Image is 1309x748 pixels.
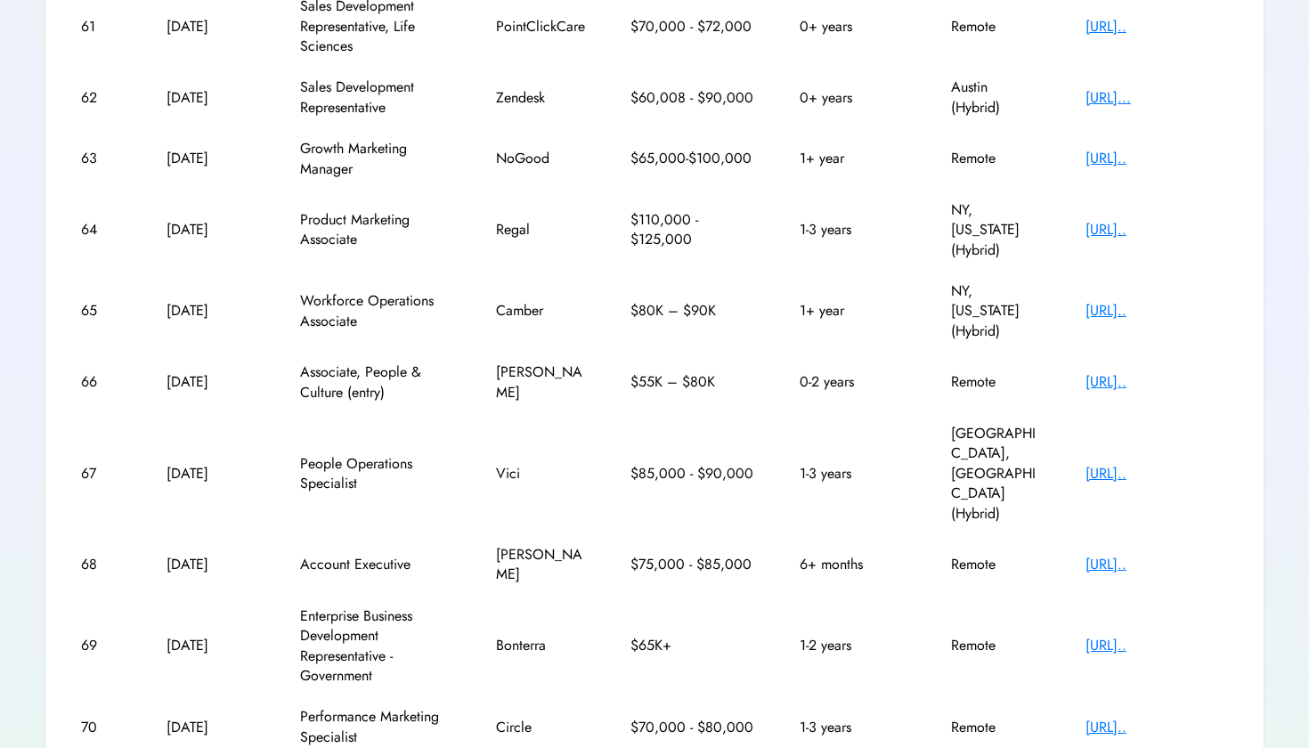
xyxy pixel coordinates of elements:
div: [DATE] [167,17,256,37]
div: 0+ years [800,88,907,108]
div: [DATE] [167,372,256,392]
div: Vici [496,464,585,484]
div: Product Marketing Associate [300,210,451,250]
div: People Operations Specialist [300,454,451,494]
div: $70,000 - $80,000 [630,718,755,737]
div: Sales Development Representative [300,77,451,118]
div: 62 [81,88,121,108]
div: 0-2 years [800,372,907,392]
div: Austin (Hybrid) [951,77,1040,118]
div: Growth Marketing Manager [300,139,451,179]
div: Workforce Operations Associate [300,291,451,331]
div: Remote [951,17,1040,37]
div: 6+ months [800,555,907,574]
div: [DATE] [167,88,256,108]
div: [DATE] [167,555,256,574]
div: [URL].. [1085,149,1228,168]
div: Remote [951,149,1040,168]
div: [URL].. [1085,464,1228,484]
div: Account Executive [300,555,451,574]
div: 63 [81,149,121,168]
div: [GEOGRAPHIC_DATA], [GEOGRAPHIC_DATA] (Hybrid) [951,424,1040,524]
div: [URL].. [1085,636,1228,655]
div: [URL].. [1085,220,1228,240]
div: [URL].. [1085,17,1228,37]
div: 70 [81,718,121,737]
div: [PERSON_NAME] [496,362,585,402]
div: [PERSON_NAME] [496,545,585,585]
div: [URL].. [1085,555,1228,574]
div: $65K+ [630,636,755,655]
div: [URL]... [1085,88,1228,108]
div: $75,000 - $85,000 [630,555,755,574]
div: 69 [81,636,121,655]
div: [DATE] [167,636,256,655]
div: Remote [951,372,1040,392]
div: $70,000 - $72,000 [630,17,755,37]
div: $110,000 - $125,000 [630,210,755,250]
div: 0+ years [800,17,907,37]
div: Remote [951,636,1040,655]
div: [DATE] [167,220,256,240]
div: Regal [496,220,585,240]
div: NY, [US_STATE] (Hybrid) [951,281,1040,341]
div: 66 [81,372,121,392]
div: Associate, People & Culture (entry) [300,362,451,402]
div: Enterprise Business Development Representative - Government [300,606,451,687]
div: Zendesk [496,88,585,108]
div: 1-2 years [800,636,907,655]
div: [DATE] [167,301,256,321]
div: NY, [US_STATE] (Hybrid) [951,200,1040,260]
div: $55K – $80K [630,372,755,392]
div: Camber [496,301,585,321]
div: [URL].. [1085,301,1228,321]
div: $85,000 - $90,000 [630,464,755,484]
div: [URL].. [1085,718,1228,737]
div: [URL].. [1085,372,1228,392]
div: $80K – $90K [630,301,755,321]
div: 68 [81,555,121,574]
div: 1-3 years [800,220,907,240]
div: 67 [81,464,121,484]
div: Remote [951,718,1040,737]
div: [DATE] [167,464,256,484]
div: 61 [81,17,121,37]
div: PointClickCare [496,17,585,37]
div: Performance Marketing Specialist [300,707,451,747]
div: 1-3 years [800,718,907,737]
div: 64 [81,220,121,240]
div: Circle [496,718,585,737]
div: Bonterra [496,636,585,655]
div: $65,000-$100,000 [630,149,755,168]
div: [DATE] [167,149,256,168]
div: [DATE] [167,718,256,737]
div: Remote [951,555,1040,574]
div: 1+ year [800,149,907,168]
div: 1+ year [800,301,907,321]
div: NoGood [496,149,585,168]
div: 1-3 years [800,464,907,484]
div: $60,008 - $90,000 [630,88,755,108]
div: 65 [81,301,121,321]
